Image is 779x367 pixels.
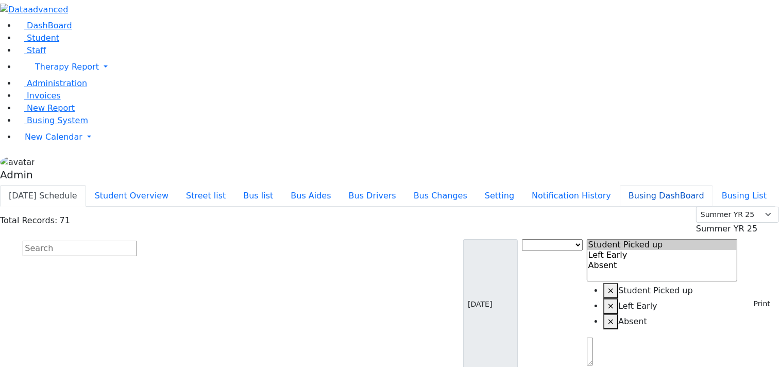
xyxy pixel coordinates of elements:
[16,91,61,101] a: Invoices
[234,185,282,207] button: Bus list
[713,185,775,207] button: Busing List
[59,215,70,225] span: 71
[86,185,177,207] button: Student Overview
[16,127,779,147] a: New Calendar
[618,286,693,295] span: Student Picked up
[603,283,618,298] button: Remove item
[27,33,59,43] span: Student
[603,283,738,298] li: Student Picked up
[741,296,775,312] button: Print
[27,103,75,113] span: New Report
[607,286,614,295] span: ×
[23,241,137,256] input: Search
[27,115,88,125] span: Busing System
[27,91,61,101] span: Invoices
[587,240,737,250] option: Student Picked up
[603,314,618,329] button: Remove item
[696,207,779,223] select: Default select example
[16,21,72,30] a: DashBoard
[476,185,523,207] button: Setting
[620,185,713,207] button: Busing DashBoard
[16,57,779,77] a: Therapy Report
[618,301,657,311] span: Left Early
[587,250,737,260] option: Left Early
[603,314,738,329] li: Absent
[35,62,99,72] span: Therapy Report
[16,33,59,43] a: Student
[16,78,87,88] a: Administration
[523,185,620,207] button: Notification History
[27,45,46,55] span: Staff
[16,115,88,125] a: Busing System
[696,224,757,233] span: Summer YR 25
[27,21,72,30] span: DashBoard
[16,103,75,113] a: New Report
[16,45,46,55] a: Staff
[25,132,82,142] span: New Calendar
[177,185,234,207] button: Street list
[603,298,618,314] button: Remove item
[340,185,405,207] button: Bus Drivers
[607,301,614,311] span: ×
[282,185,340,207] button: Bus Aides
[607,316,614,326] span: ×
[405,185,476,207] button: Bus Changes
[587,338,593,365] textarea: Search
[603,298,738,314] li: Left Early
[27,78,87,88] span: Administration
[618,316,647,326] span: Absent
[587,260,737,271] option: Absent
